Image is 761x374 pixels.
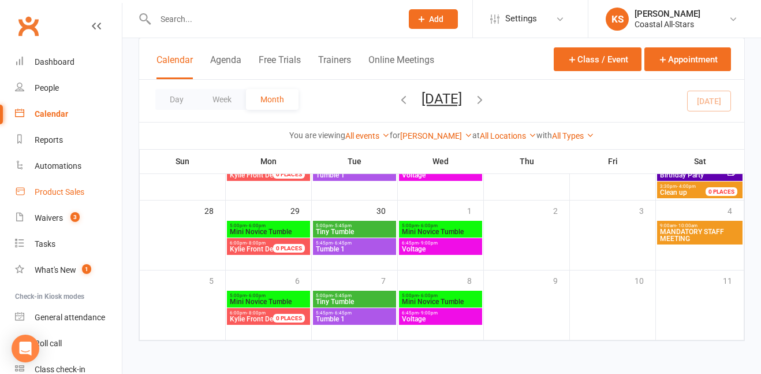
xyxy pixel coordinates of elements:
div: 0 PLACES [706,187,737,196]
div: [PERSON_NAME] [635,9,700,19]
span: 5:00pm [229,223,308,228]
a: All events [345,131,390,140]
th: Fri [570,149,656,173]
span: Birthday Party [659,172,726,179]
div: 29 [290,201,311,220]
button: Month [246,89,299,110]
span: 5:00pm [315,223,394,228]
th: Wed [398,149,484,173]
a: Tasks [15,231,122,257]
div: Roll call [35,339,62,348]
a: All Types [552,131,594,140]
span: - 5:45pm [333,223,352,228]
span: 9:00am [659,223,740,228]
span: - 10:00am [676,223,697,228]
span: Kylie Front Desk [230,315,280,323]
div: 8 [467,271,483,290]
span: 6:00pm [229,240,287,246]
span: - 9:00pm [419,240,438,246]
button: Trainers [318,54,351,79]
strong: at [472,131,480,140]
div: General attendance [35,313,105,322]
a: Roll call [15,331,122,357]
span: Settings [505,6,537,32]
button: Add [409,9,458,29]
a: Waivers 3 [15,205,122,231]
div: Open Intercom Messenger [12,335,39,362]
th: Sat [656,149,744,173]
button: Online Meetings [368,54,434,79]
button: Appointment [644,47,731,71]
a: Dashboard [15,49,122,75]
div: 3 [639,201,655,220]
span: 5:45pm [315,240,394,246]
span: Tiny Tumble [315,298,394,305]
span: 3 [70,212,80,222]
span: - 5:45pm [333,293,352,298]
a: People [15,75,122,101]
span: 6:45pm [401,240,480,246]
span: 5:45pm [315,310,394,316]
span: 5:00pm [315,293,394,298]
span: Voltage [401,246,480,253]
div: What's New [35,265,76,275]
a: Calendar [15,101,122,127]
div: KS [606,8,629,31]
div: Tasks [35,239,55,249]
div: Product Sales [35,187,84,197]
button: Week [198,89,246,110]
div: People [35,83,59,92]
span: Tiny Tumble [315,228,394,235]
span: - 8:00pm [247,240,266,246]
button: Class / Event [554,47,641,71]
span: Mini Novice Tumble [229,228,308,235]
button: Calendar [156,54,193,79]
span: Clean up [660,188,687,197]
span: MANDATORY STAFF MEETING [659,228,740,242]
span: Mini Novice Tumble [229,298,308,305]
div: 7 [381,271,397,290]
button: Free Trials [259,54,301,79]
span: - 9:00pm [419,310,438,316]
a: [PERSON_NAME] [400,131,472,140]
th: Thu [484,149,570,173]
a: Reports [15,127,122,153]
span: Mini Novice Tumble [401,298,480,305]
button: Day [155,89,198,110]
div: 2 [553,201,569,220]
div: Reports [35,135,63,145]
span: - 6:45pm [333,240,352,246]
div: Calendar [35,109,68,119]
div: 28 [204,201,225,220]
div: Class check-in [35,365,85,374]
span: Kylie Front Desk [230,171,280,179]
div: 6 [295,271,311,290]
div: 9 [553,271,569,290]
div: Waivers [35,213,63,223]
div: 4 [728,201,744,220]
button: [DATE] [421,91,462,107]
span: 3:30pm [659,184,719,189]
th: Mon [226,149,312,173]
div: Automations [35,161,81,171]
span: Voltage [401,316,480,323]
span: Tumble 1 [315,246,394,253]
span: - 6:00pm [247,293,266,298]
a: Automations [15,153,122,179]
span: 6:45pm [401,310,480,316]
span: 5:00pm [401,293,480,298]
input: Search... [152,11,394,27]
div: 0 PLACES [273,244,305,253]
span: 1 [82,264,91,274]
span: - 6:45pm [333,310,352,316]
div: 10 [635,271,655,290]
a: Clubworx [14,12,43,40]
a: Product Sales [15,179,122,205]
div: Coastal All-Stars [635,19,700,29]
strong: for [390,131,400,140]
div: 5 [209,271,225,290]
span: Tumble 1 [315,316,394,323]
a: All Locations [480,131,536,140]
span: 6:00pm [229,310,287,316]
div: 0 PLACES [273,314,305,323]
